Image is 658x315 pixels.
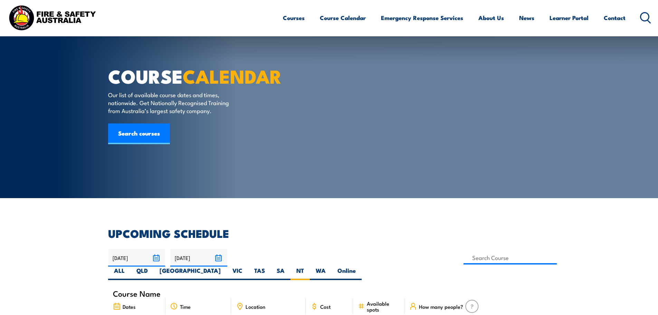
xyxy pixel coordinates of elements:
[113,290,161,296] span: Course Name
[180,304,191,309] span: Time
[381,9,463,27] a: Emergency Response Services
[183,61,282,90] strong: CALENDAR
[320,304,331,309] span: Cost
[246,304,265,309] span: Location
[154,267,227,280] label: [GEOGRAPHIC_DATA]
[123,304,136,309] span: Dates
[320,9,366,27] a: Course Calendar
[519,9,534,27] a: News
[108,249,165,267] input: From date
[108,68,279,84] h1: COURSE
[550,9,589,27] a: Learner Portal
[131,267,154,280] label: QLD
[478,9,504,27] a: About Us
[108,91,234,115] p: Our list of available course dates and times, nationwide. Get Nationally Recognised Training from...
[290,267,310,280] label: NT
[367,300,400,312] span: Available spots
[283,9,305,27] a: Courses
[108,267,131,280] label: ALL
[271,267,290,280] label: SA
[108,123,170,144] a: Search courses
[310,267,332,280] label: WA
[464,251,557,265] input: Search Course
[170,249,227,267] input: To date
[332,267,362,280] label: Online
[604,9,626,27] a: Contact
[227,267,248,280] label: VIC
[108,228,550,238] h2: UPCOMING SCHEDULE
[419,304,463,309] span: How many people?
[248,267,271,280] label: TAS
